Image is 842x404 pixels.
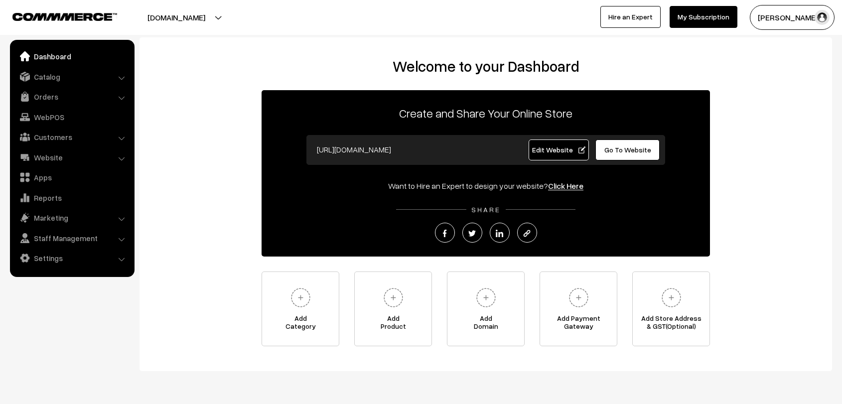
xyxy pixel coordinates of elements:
[287,284,314,311] img: plus.svg
[262,104,710,122] p: Create and Share Your Online Store
[529,139,589,160] a: Edit Website
[113,5,240,30] button: [DOMAIN_NAME]
[12,189,131,207] a: Reports
[12,229,131,247] a: Staff Management
[815,10,830,25] img: user
[447,314,524,334] span: Add Domain
[12,68,131,86] a: Catalog
[447,271,525,346] a: AddDomain
[262,314,339,334] span: Add Category
[12,209,131,227] a: Marketing
[380,284,407,311] img: plus.svg
[12,168,131,186] a: Apps
[12,10,100,22] a: COMMMERCE
[565,284,592,311] img: plus.svg
[355,314,431,334] span: Add Product
[12,128,131,146] a: Customers
[12,88,131,106] a: Orders
[12,108,131,126] a: WebPOS
[466,205,506,214] span: SHARE
[540,271,617,346] a: Add PaymentGateway
[633,314,709,334] span: Add Store Address & GST(Optional)
[540,314,617,334] span: Add Payment Gateway
[354,271,432,346] a: AddProduct
[548,181,583,191] a: Click Here
[262,271,339,346] a: AddCategory
[532,145,585,154] span: Edit Website
[604,145,651,154] span: Go To Website
[750,5,835,30] button: [PERSON_NAME]
[472,284,500,311] img: plus.svg
[632,271,710,346] a: Add Store Address& GST(Optional)
[658,284,685,311] img: plus.svg
[12,148,131,166] a: Website
[12,13,117,20] img: COMMMERCE
[600,6,661,28] a: Hire an Expert
[595,139,660,160] a: Go To Website
[149,57,822,75] h2: Welcome to your Dashboard
[12,47,131,65] a: Dashboard
[12,249,131,267] a: Settings
[262,180,710,192] div: Want to Hire an Expert to design your website?
[670,6,737,28] a: My Subscription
